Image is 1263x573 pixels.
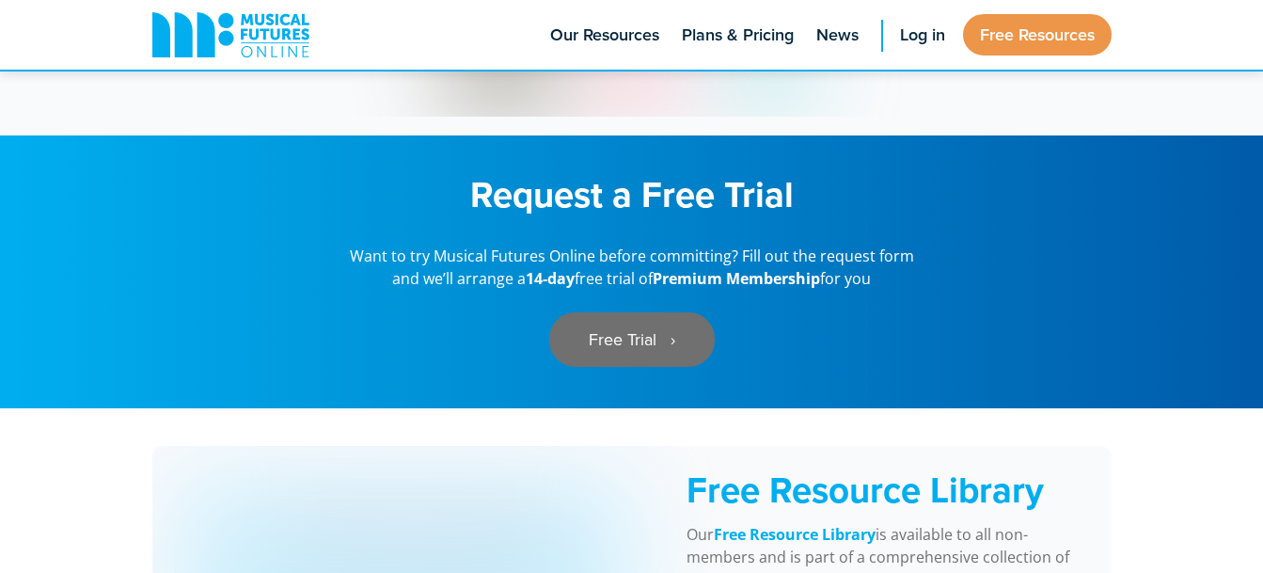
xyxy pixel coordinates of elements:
[265,173,999,216] h2: Request a Free Trial
[963,14,1112,56] a: Free Resources
[687,464,1044,516] span: Free Resource Library
[714,524,876,546] a: Free Resource Library
[653,268,820,289] strong: Premium Membership
[526,268,575,289] strong: 14-day
[900,23,945,48] span: Log in
[816,23,859,48] span: News
[549,312,715,367] a: Free Trial ‎‏‏‎ ‎ ›
[550,23,659,48] span: Our Resources
[340,245,924,290] p: Want to try Musical Futures Online before committing? Fill out the request form and we’ll arrange...
[682,23,794,48] span: Plans & Pricing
